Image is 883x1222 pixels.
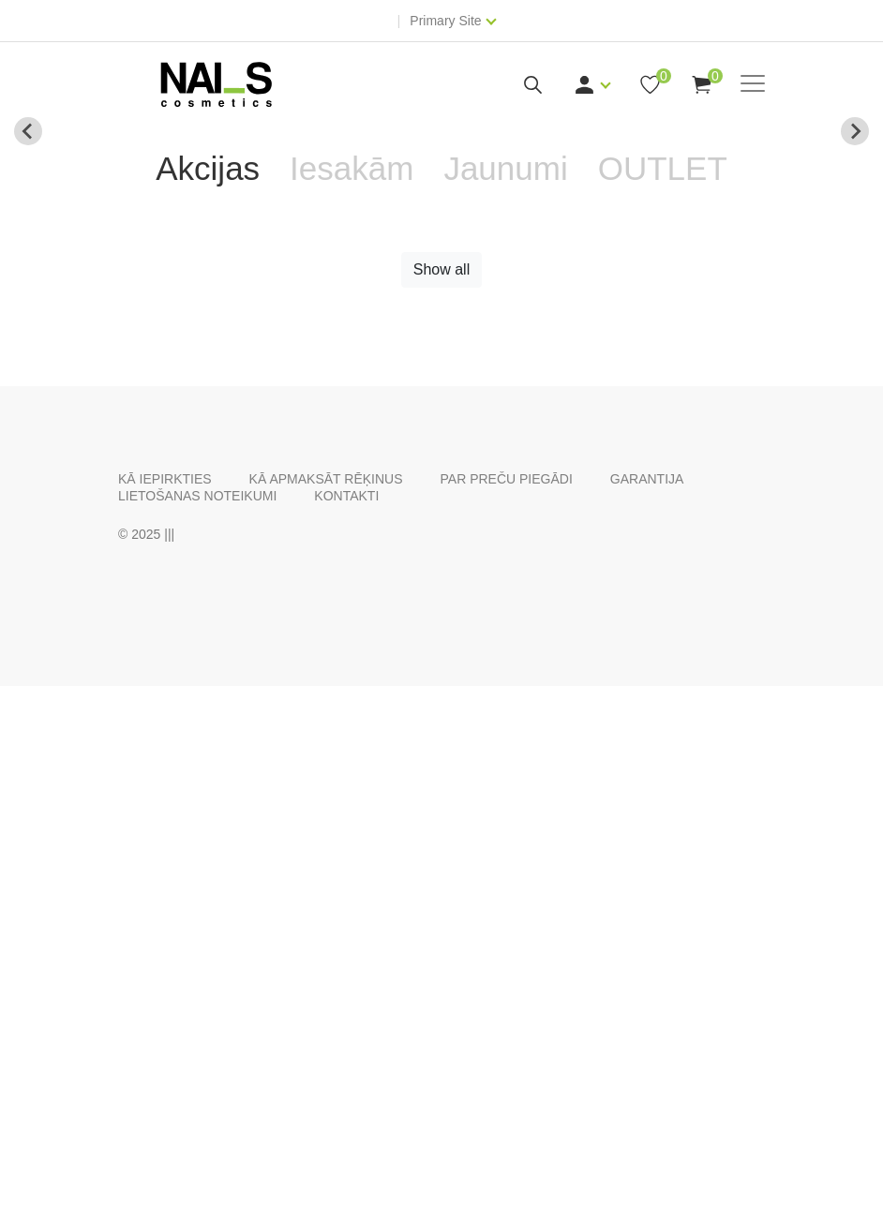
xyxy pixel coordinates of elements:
[656,68,671,83] span: 0
[441,470,573,487] a: PAR PREČU PIEGĀDI
[638,73,662,97] a: 0
[410,9,481,32] a: Primary Site
[583,131,742,206] a: OUTLET
[118,487,277,504] a: LIETOŠANAS NOTEIKUMI
[397,9,400,32] span: |
[708,68,723,83] span: 0
[428,131,582,206] a: Jaunumi
[275,131,428,206] a: Iesakām
[841,117,869,145] button: Next slide
[141,131,275,206] a: Akcijas
[118,470,212,487] a: KĀ IEPIRKTIES
[401,252,482,288] a: Show all
[249,470,403,487] a: KĀ APMAKSĀT RĒĶINUS
[610,470,684,487] a: GARANTIJA
[14,117,42,145] button: Previous slide
[314,487,379,504] a: KONTAKTI
[690,73,713,97] a: 0
[118,523,765,545] p: © 2025 | | |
